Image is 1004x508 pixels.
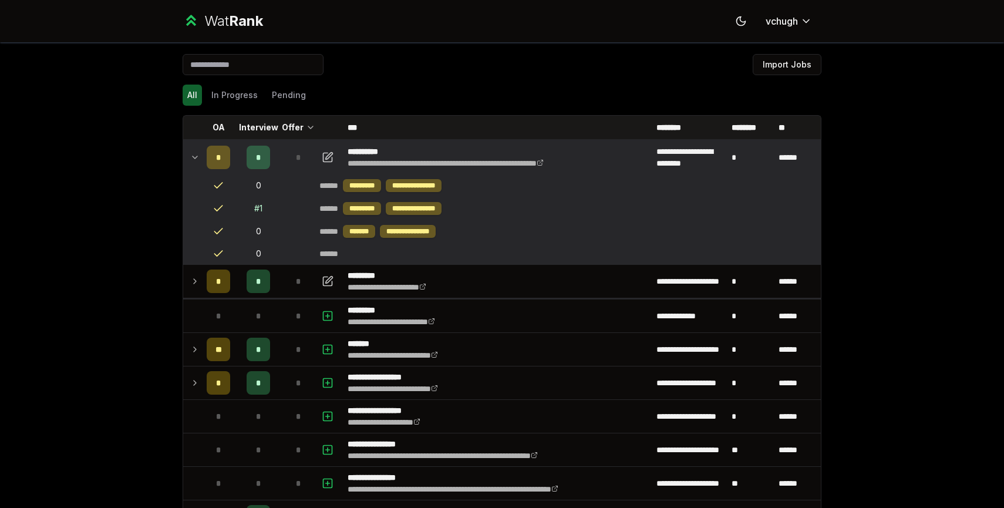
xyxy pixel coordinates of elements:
[183,85,202,106] button: All
[183,12,263,31] a: WatRank
[753,54,821,75] button: Import Jobs
[213,122,225,133] p: OA
[235,174,282,197] td: 0
[239,122,278,133] p: Interview
[204,12,263,31] div: Wat
[254,203,262,214] div: # 1
[756,11,821,32] button: vchugh
[207,85,262,106] button: In Progress
[235,220,282,243] td: 0
[235,243,282,264] td: 0
[229,12,263,29] span: Rank
[267,85,311,106] button: Pending
[282,122,304,133] p: Offer
[766,14,798,28] span: vchugh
